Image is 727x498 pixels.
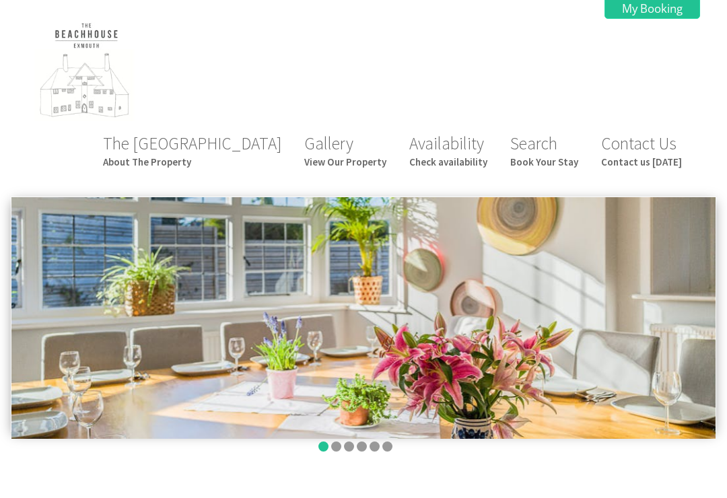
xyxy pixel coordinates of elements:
small: Check availability [409,155,487,168]
img: The Beach House Exmouth [19,17,153,127]
small: About The Property [103,155,281,168]
small: Book Your Stay [510,155,578,168]
a: GalleryView Our Property [304,133,386,168]
a: AvailabilityCheck availability [409,133,487,168]
small: View Our Property [304,155,386,168]
small: Contact us [DATE] [601,155,682,168]
a: The [GEOGRAPHIC_DATA]About The Property [103,133,281,168]
a: Contact UsContact us [DATE] [601,133,682,168]
a: SearchBook Your Stay [510,133,578,168]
